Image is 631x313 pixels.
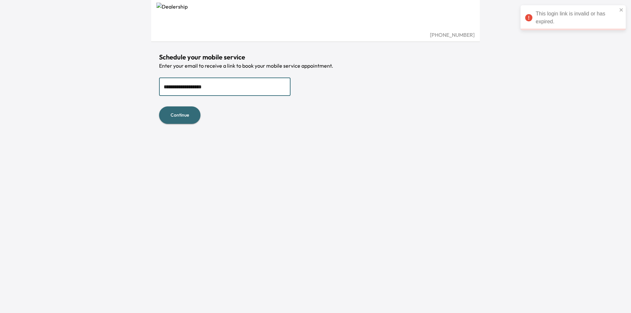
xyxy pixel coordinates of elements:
[159,106,200,124] button: Continue
[156,3,475,31] img: Dealership
[159,62,472,70] p: Enter your email to receive a link to book your mobile service appointment.
[521,5,626,30] div: This login link is invalid or has expired.
[156,31,475,39] div: [PHONE_NUMBER]
[159,53,472,62] h1: Schedule your mobile service
[619,7,624,12] button: close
